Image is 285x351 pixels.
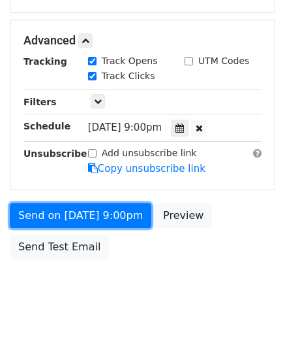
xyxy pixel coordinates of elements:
label: Track Clicks [102,69,155,83]
strong: Unsubscribe [23,148,87,159]
strong: Schedule [23,121,70,131]
strong: Filters [23,97,57,107]
h5: Advanced [23,33,262,48]
strong: Tracking [23,56,67,67]
a: Send Test Email [10,235,109,259]
a: Preview [155,203,212,228]
iframe: Chat Widget [220,288,285,351]
span: [DATE] 9:00pm [88,122,162,133]
label: UTM Codes [198,54,249,68]
label: Add unsubscribe link [102,146,197,160]
label: Track Opens [102,54,158,68]
a: Send on [DATE] 9:00pm [10,203,151,228]
a: Copy unsubscribe link [88,163,205,175]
